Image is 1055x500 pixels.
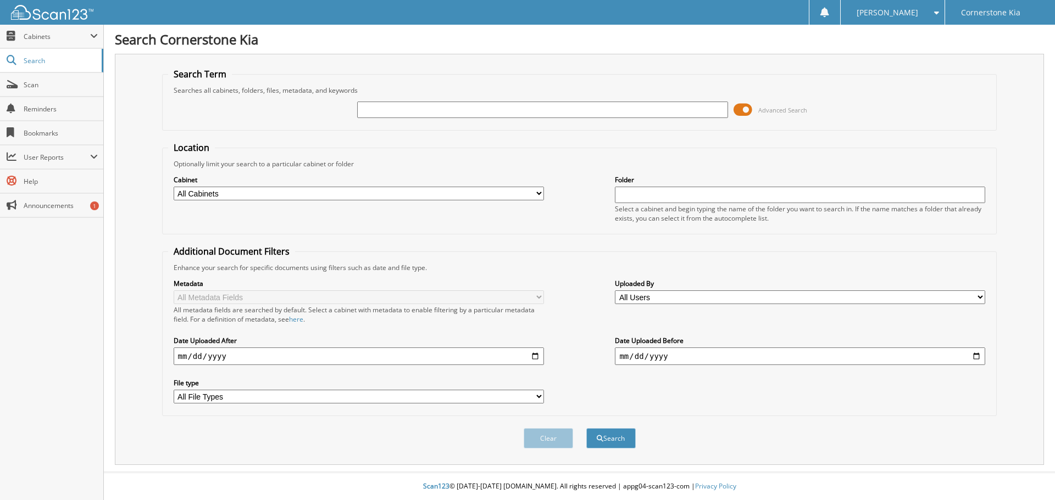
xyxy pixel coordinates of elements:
input: start [174,347,544,365]
div: Searches all cabinets, folders, files, metadata, and keywords [168,86,991,95]
span: Search [24,56,96,65]
button: Clear [524,428,573,448]
span: Help [24,177,98,186]
input: end [615,347,985,365]
a: here [289,314,303,324]
legend: Location [168,142,215,154]
span: Scan [24,80,98,89]
span: Cornerstone Kia [961,9,1020,16]
div: Select a cabinet and begin typing the name of the folder you want to search in. If the name match... [615,204,985,223]
label: Folder [615,175,985,184]
label: File type [174,378,544,387]
span: User Reports [24,153,90,162]
span: Bookmarks [24,128,98,138]
div: Enhance your search for specific documents using filters such as date and file type. [168,263,991,272]
span: [PERSON_NAME] [857,9,918,16]
div: 1 [90,201,99,210]
label: Date Uploaded Before [615,336,985,345]
img: scan123-logo-white.svg [11,5,93,20]
label: Cabinet [174,175,544,184]
div: © [DATE]-[DATE] [DOMAIN_NAME]. All rights reserved | appg04-scan123-com | [104,473,1055,500]
div: All metadata fields are searched by default. Select a cabinet with metadata to enable filtering b... [174,305,544,324]
div: Optionally limit your search to a particular cabinet or folder [168,159,991,168]
h1: Search Cornerstone Kia [115,30,1044,48]
span: Advanced Search [758,106,807,114]
button: Search [586,428,636,448]
label: Date Uploaded After [174,336,544,345]
span: Cabinets [24,32,90,41]
span: Scan123 [423,481,449,491]
a: Privacy Policy [695,481,736,491]
span: Reminders [24,104,98,114]
label: Uploaded By [615,279,985,288]
legend: Search Term [168,68,232,80]
legend: Additional Document Filters [168,245,295,257]
label: Metadata [174,279,544,288]
span: Announcements [24,201,98,210]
